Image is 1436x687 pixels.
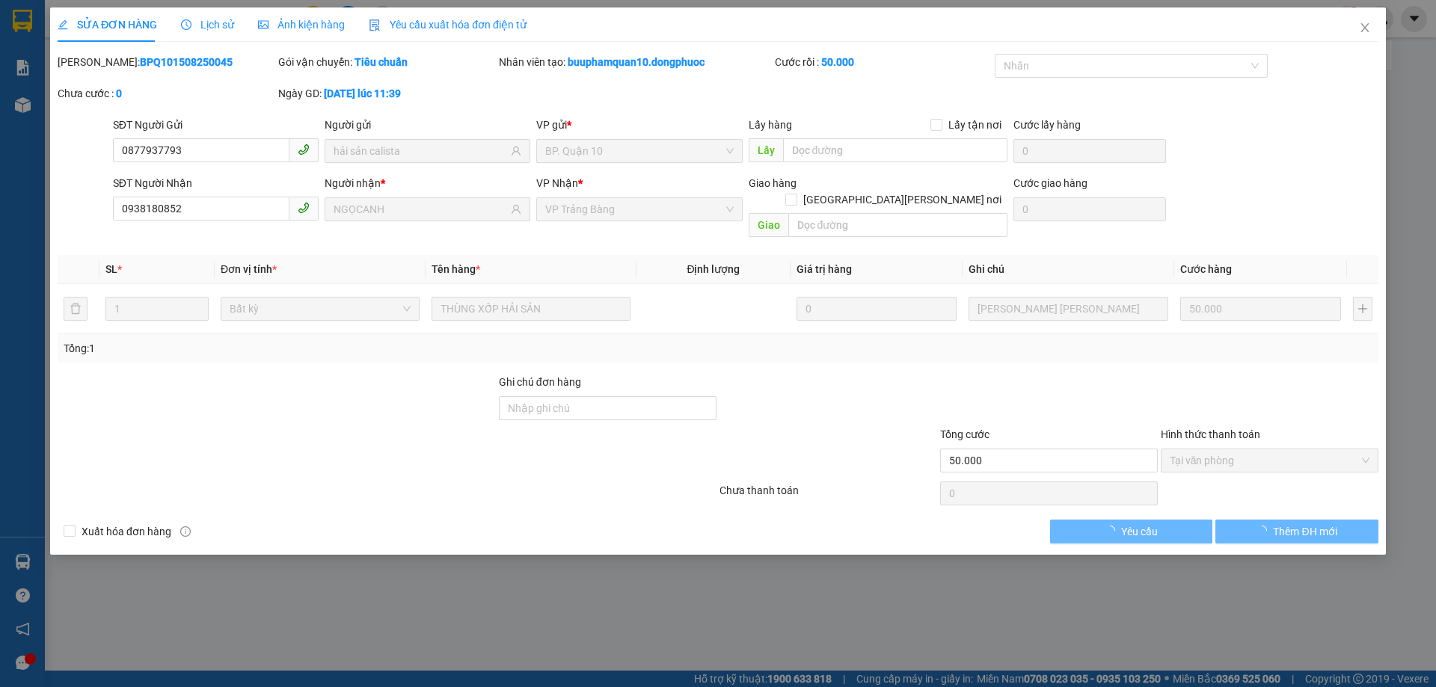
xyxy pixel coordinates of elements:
[258,19,345,31] span: Ảnh kiện hàng
[749,138,783,162] span: Lấy
[369,19,381,31] img: icon
[334,201,508,218] input: Tên người nhận
[1105,526,1122,536] span: loading
[783,138,1007,162] input: Dọc đường
[546,140,734,162] span: BP. Quận 10
[221,263,277,275] span: Đơn vị tính
[140,56,233,68] b: BPQ101508250045
[940,428,989,440] span: Tổng cước
[432,263,480,275] span: Tên hàng
[512,146,522,156] span: user
[180,526,191,537] span: info-circle
[58,19,68,30] span: edit
[230,298,411,320] span: Bất kỳ
[116,87,122,99] b: 0
[355,56,408,68] b: Tiêu chuẩn
[325,175,530,191] div: Người nhận
[1257,526,1274,536] span: loading
[432,297,630,321] input: VD: Bàn, Ghế
[58,54,275,70] div: [PERSON_NAME]:
[821,56,854,68] b: 50.000
[64,340,554,357] div: Tổng: 1
[181,19,191,30] span: clock-circle
[749,177,797,189] span: Giao hàng
[797,263,852,275] span: Giá trị hàng
[324,87,401,99] b: [DATE] lúc 11:39
[113,117,319,133] div: SĐT Người Gửi
[113,175,319,191] div: SĐT Người Nhận
[687,263,740,275] span: Định lượng
[749,213,788,237] span: Giao
[788,213,1007,237] input: Dọc đường
[1013,197,1166,221] input: Cước giao hàng
[58,85,275,102] div: Chưa cước :
[775,54,992,70] div: Cước rồi :
[963,255,1174,284] th: Ghi chú
[546,198,734,221] span: VP Trảng Bàng
[718,482,939,508] div: Chưa thanh toán
[1013,177,1087,189] label: Cước giao hàng
[1013,119,1081,131] label: Cước lấy hàng
[258,19,269,30] span: picture
[325,117,530,133] div: Người gửi
[298,144,310,155] span: phone
[797,297,957,321] input: 0
[1344,7,1386,49] button: Close
[58,19,157,31] span: SỬA ĐƠN HÀNG
[749,119,792,131] span: Lấy hàng
[568,56,705,68] b: buuphamquan10.dongphuoc
[278,85,496,102] div: Ngày GD:
[537,177,579,189] span: VP Nhận
[1274,523,1337,540] span: Thêm ĐH mới
[537,117,743,133] div: VP gửi
[942,117,1007,133] span: Lấy tận nơi
[512,204,522,215] span: user
[797,191,1007,208] span: [GEOGRAPHIC_DATA][PERSON_NAME] nơi
[1050,520,1212,543] button: Yêu cầu
[298,202,310,214] span: phone
[1161,428,1260,440] label: Hình thức thanh toán
[278,54,496,70] div: Gói vận chuyển:
[499,396,717,420] input: Ghi chú đơn hàng
[369,19,527,31] span: Yêu cầu xuất hóa đơn điện tử
[1180,297,1341,321] input: 0
[499,54,772,70] div: Nhân viên tạo:
[1013,139,1166,163] input: Cước lấy hàng
[105,263,117,275] span: SL
[334,143,508,159] input: Tên người gửi
[1216,520,1378,543] button: Thêm ĐH mới
[1122,523,1159,540] span: Yêu cầu
[499,376,581,388] label: Ghi chú đơn hàng
[1180,263,1232,275] span: Cước hàng
[181,19,234,31] span: Lịch sử
[969,297,1168,321] input: Ghi Chú
[1353,297,1372,321] button: plus
[1359,22,1371,34] span: close
[64,297,88,321] button: delete
[76,523,177,540] span: Xuất hóa đơn hàng
[1170,449,1369,472] span: Tại văn phòng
